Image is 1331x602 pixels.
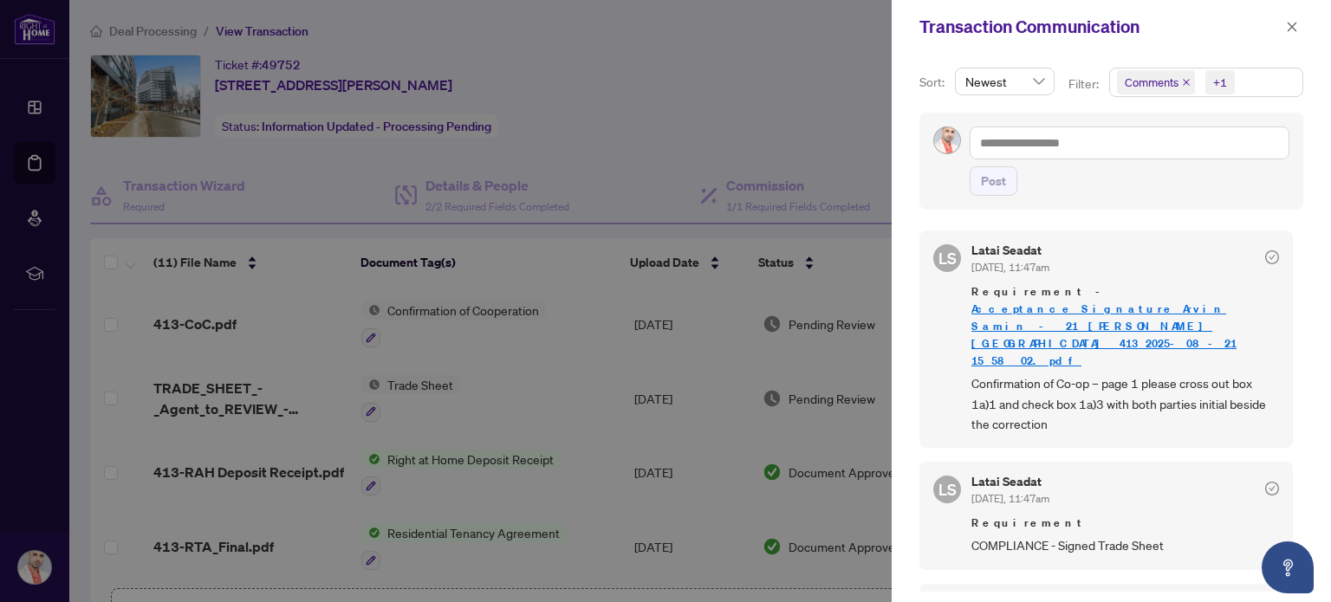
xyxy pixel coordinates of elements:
[1286,21,1298,33] span: close
[938,246,957,270] span: LS
[1262,541,1314,593] button: Open asap
[971,283,1279,370] span: Requirement -
[1117,70,1195,94] span: Comments
[971,301,1237,368] a: Acceptance_Signature_Arvin Samin - 21 [PERSON_NAME][GEOGRAPHIC_DATA] 413_2025-08-21 15_58_02.pdf
[938,477,957,502] span: LS
[919,14,1281,40] div: Transaction Communication
[1265,250,1279,264] span: check-circle
[1182,78,1191,87] span: close
[970,166,1017,196] button: Post
[965,68,1044,94] span: Newest
[971,244,1049,256] h5: Latai Seadat
[934,127,960,153] img: Profile Icon
[1213,74,1227,91] div: +1
[971,476,1049,488] h5: Latai Seadat
[1125,74,1178,91] span: Comments
[1068,74,1101,94] p: Filter:
[971,373,1279,434] span: Confirmation of Co-op – page 1 please cross out box 1a)1 and check box 1a)3 with both parties ini...
[919,73,948,92] p: Sort:
[971,535,1279,555] span: COMPLIANCE - Signed Trade Sheet
[971,492,1049,505] span: [DATE], 11:47am
[971,515,1279,532] span: Requirement
[1265,482,1279,495] span: check-circle
[971,261,1049,274] span: [DATE], 11:47am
